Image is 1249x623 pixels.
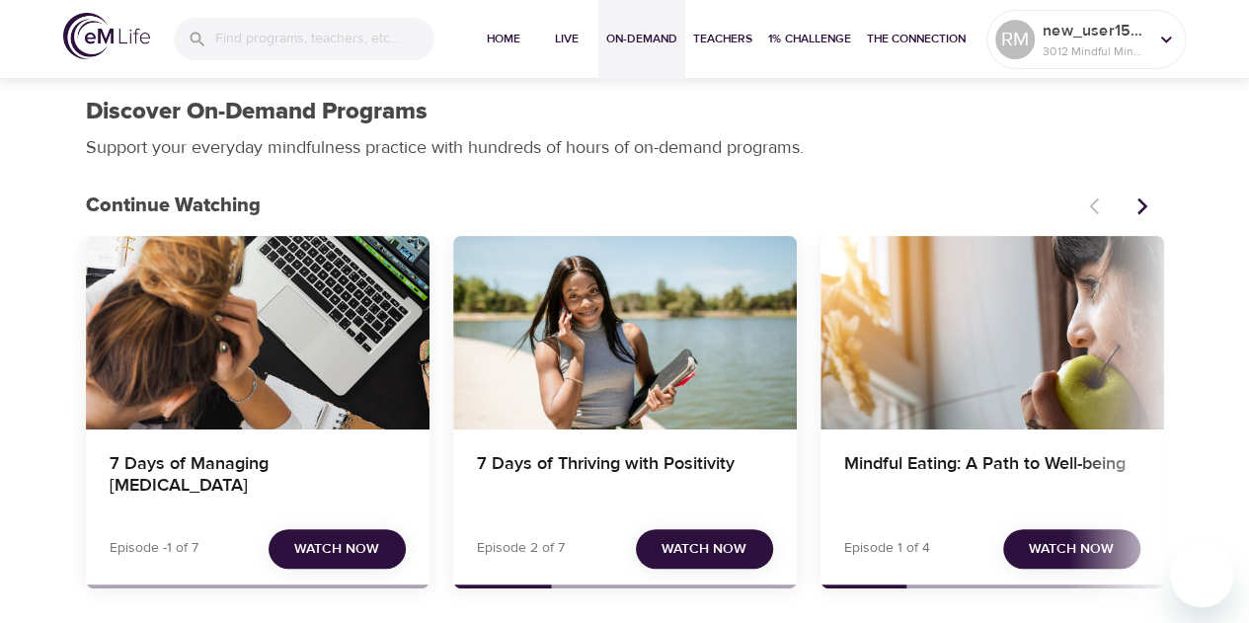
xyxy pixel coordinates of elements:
p: 3012 Mindful Minutes [1043,42,1147,60]
input: Find programs, teachers, etc... [215,18,434,60]
span: Watch Now [1029,537,1114,562]
button: Watch Now [1003,529,1140,570]
h4: Mindful Eating: A Path to Well-being [844,453,1140,501]
span: Home [480,29,527,49]
span: On-Demand [606,29,677,49]
h4: 7 Days of Managing [MEDICAL_DATA] [110,453,406,501]
p: new_user1566398461 [1043,19,1147,42]
button: 7 Days of Thriving with Positivity [453,236,797,429]
button: Watch Now [636,529,773,570]
span: Teachers [693,29,752,49]
iframe: Button to launch messaging window [1170,544,1233,607]
span: The Connection [867,29,966,49]
span: Live [543,29,590,49]
h4: 7 Days of Thriving with Positivity [477,453,773,501]
button: Mindful Eating: A Path to Well-being [820,236,1164,429]
h3: Continue Watching [86,195,1077,217]
button: Next items [1121,185,1164,228]
h1: Discover On-Demand Programs [86,98,428,126]
button: 7 Days of Managing Workplace Stress [86,236,429,429]
p: Episode 1 of 4 [844,538,930,559]
div: RM [995,20,1035,59]
button: Watch Now [269,529,406,570]
img: logo [63,13,150,59]
p: Support your everyday mindfulness practice with hundreds of hours of on-demand programs. [86,134,826,161]
span: Watch Now [294,537,379,562]
p: Episode -1 of 7 [110,538,198,559]
span: Watch Now [662,537,746,562]
p: Episode 2 of 7 [477,538,565,559]
span: 1% Challenge [768,29,851,49]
